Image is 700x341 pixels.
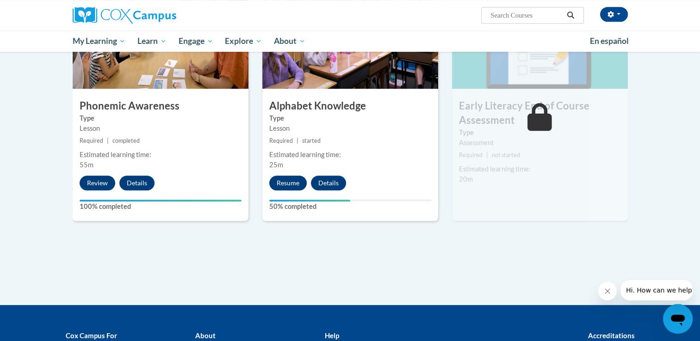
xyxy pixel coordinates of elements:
[73,99,248,113] h3: Phonemic Awareness
[486,152,488,158] span: |
[131,30,173,52] a: Learn
[6,6,75,14] span: Hi. How can we help?
[173,30,219,52] a: Engage
[225,36,262,47] span: Explore
[489,10,564,21] input: Search Courses
[564,10,577,21] button: Search
[269,176,307,190] button: Resume
[269,161,283,169] span: 25m
[269,137,293,144] span: Required
[73,7,248,24] a: Cox Campus
[112,137,140,144] span: completed
[324,331,339,340] b: Help
[600,7,628,22] button: Account Settings
[459,152,483,158] span: Required
[269,113,431,123] label: Type
[459,175,473,183] span: 20m
[588,331,635,340] b: Accreditations
[80,161,93,169] span: 55m
[269,200,350,201] div: Your progress
[107,137,109,144] span: |
[274,36,305,47] span: About
[459,164,621,174] div: Estimated learning time:
[80,176,115,190] button: Review
[137,36,167,47] span: Learn
[269,150,431,160] div: Estimated learning time:
[452,99,628,128] h3: Early Literacy End of Course Assessment
[80,150,242,160] div: Estimated learning time:
[72,36,125,47] span: My Learning
[598,282,617,300] iframe: Close message
[262,99,438,113] h3: Alphabet Knowledge
[80,200,242,201] div: Your progress
[269,123,431,134] div: Lesson
[459,128,621,138] label: Type
[219,30,268,52] a: Explore
[80,137,103,144] span: Required
[119,176,155,190] button: Details
[459,138,621,148] div: Assessment
[663,304,693,334] iframe: Button to launch messaging window
[302,137,321,144] span: started
[59,30,642,52] div: Main menu
[311,176,346,190] button: Details
[80,113,242,123] label: Type
[269,201,431,212] label: 50% completed
[590,36,629,46] span: En español
[620,280,693,300] iframe: Message from company
[73,7,176,24] img: Cox Campus
[179,36,213,47] span: Engage
[195,331,215,340] b: About
[297,137,298,144] span: |
[584,31,635,51] a: En español
[492,152,520,158] span: not started
[80,123,242,134] div: Lesson
[66,331,117,340] b: Cox Campus For
[268,30,311,52] a: About
[67,30,132,52] a: My Learning
[80,201,242,212] label: 100% completed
